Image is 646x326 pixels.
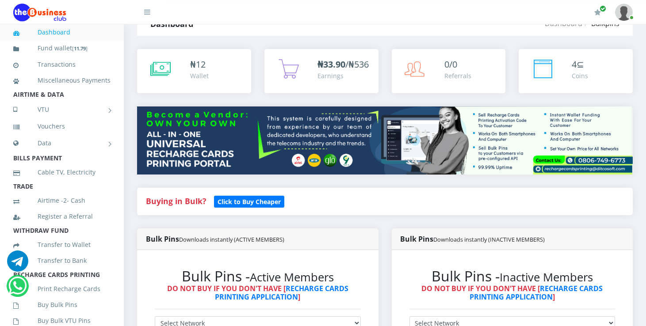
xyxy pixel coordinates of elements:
[401,234,545,244] strong: Bulk Pins
[196,58,206,70] span: 12
[572,58,577,70] span: 4
[13,190,111,211] a: Airtime -2- Cash
[13,295,111,315] a: Buy Bulk Pins
[190,58,209,71] div: ₦
[500,269,593,285] small: Inactive Members
[615,4,633,21] img: User
[250,269,334,285] small: Active Members
[13,162,111,182] a: Cable TV, Electricity
[470,284,603,302] a: RECHARGE CARDS PRINTING APPLICATION
[13,99,111,121] a: VTU
[179,235,284,243] small: Downloads instantly (ACTIVE MEMBERS)
[13,70,111,91] a: Miscellaneous Payments
[167,284,348,302] strong: DO NOT BUY IF YOU DON'T HAVE [ ]
[13,54,111,75] a: Transactions
[317,58,345,70] b: ₦33.90
[545,19,582,28] a: Dashboard
[572,71,588,80] div: Coins
[317,71,369,80] div: Earnings
[146,234,284,244] strong: Bulk Pins
[214,196,284,206] a: Click to Buy Cheaper
[600,5,606,12] span: Renew/Upgrade Subscription
[137,106,633,174] img: multitenant_rcp.png
[572,58,588,71] div: ⊆
[13,132,111,154] a: Data
[445,71,472,80] div: Referrals
[421,284,603,302] strong: DO NOT BUY IF YOU DON'T HAVE [ ]
[13,279,111,299] a: Print Recharge Cards
[7,257,28,272] a: Chat for support
[434,235,545,243] small: Downloads instantly (INACTIVE MEMBERS)
[215,284,348,302] a: RECHARGE CARDS PRINTING APPLICATION
[137,49,251,93] a: ₦12 Wallet
[594,9,601,16] i: Renew/Upgrade Subscription
[409,268,615,284] h2: Bulk Pins -
[146,196,206,206] strong: Buying in Bulk?
[13,206,111,227] a: Register a Referral
[13,235,111,255] a: Transfer to Wallet
[13,22,111,42] a: Dashboard
[218,197,281,206] b: Click to Buy Cheaper
[445,58,458,70] span: 0/0
[13,4,66,21] img: Logo
[13,38,111,59] a: Fund wallet[11.79]
[8,282,27,296] a: Chat for support
[13,116,111,136] a: Vouchers
[392,49,506,93] a: 0/0 Referrals
[13,250,111,271] a: Transfer to Bank
[190,71,209,80] div: Wallet
[72,45,88,52] small: [ ]
[155,268,361,284] h2: Bulk Pins -
[264,49,378,93] a: ₦33.90/₦536 Earnings
[74,45,86,52] b: 11.79
[317,58,369,70] span: /₦536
